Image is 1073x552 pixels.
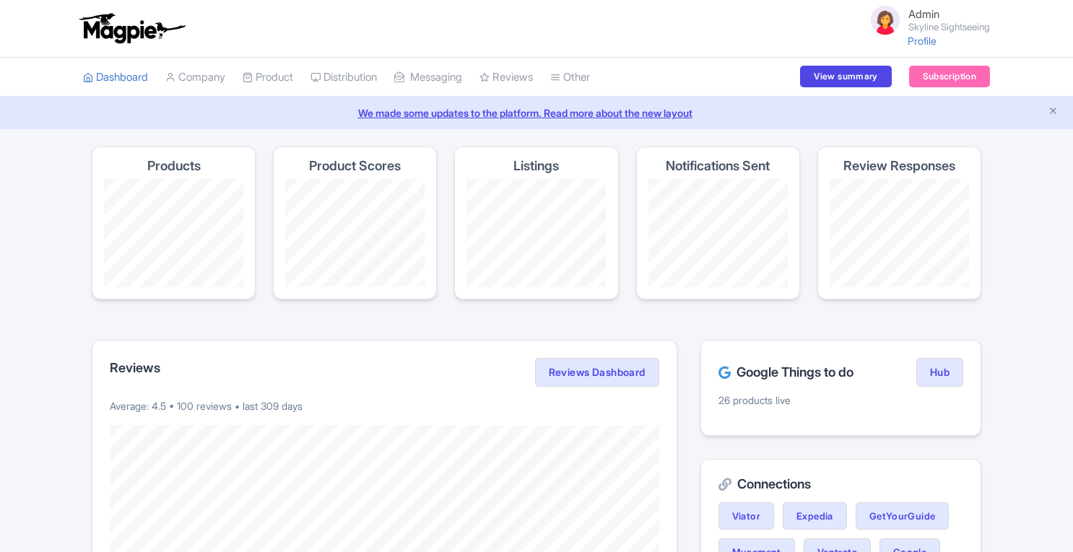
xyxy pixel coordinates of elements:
a: Dashboard [83,58,148,97]
img: avatar_key_member-9c1dde93af8b07d7383eb8b5fb890c87.png [868,3,903,38]
a: Admin Skyline Sightseeing [859,3,990,38]
a: GetYourGuide [856,502,950,530]
h4: Product Scores [309,159,401,173]
a: Messaging [394,58,462,97]
a: Subscription [909,66,990,87]
h4: Products [147,159,201,173]
a: Profile [908,35,937,47]
p: Average: 4.5 • 100 reviews • last 309 days [110,398,659,413]
h2: Reviews [110,361,160,375]
a: Expedia [783,502,847,530]
a: Product [243,58,293,97]
h4: Listings [513,159,559,173]
a: Hub [916,358,963,387]
h4: Notifications Sent [666,159,770,173]
a: Distribution [310,58,377,97]
a: Reviews Dashboard [535,358,659,387]
a: View summary [800,66,891,87]
a: Viator [718,502,774,530]
small: Skyline Sightseeing [908,22,990,32]
a: Company [165,58,225,97]
img: logo-ab69f6fb50320c5b225c76a69d11143b.png [76,12,188,44]
h2: Google Things to do [718,365,853,380]
p: 26 products live [718,393,963,408]
a: Reviews [479,58,533,97]
a: Other [550,58,590,97]
h2: Connections [718,477,963,491]
span: Admin [908,7,939,21]
h4: Review Responses [843,159,955,173]
a: We made some updates to the platform. Read more about the new layout [9,105,1064,121]
button: Close announcement [1048,104,1059,121]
